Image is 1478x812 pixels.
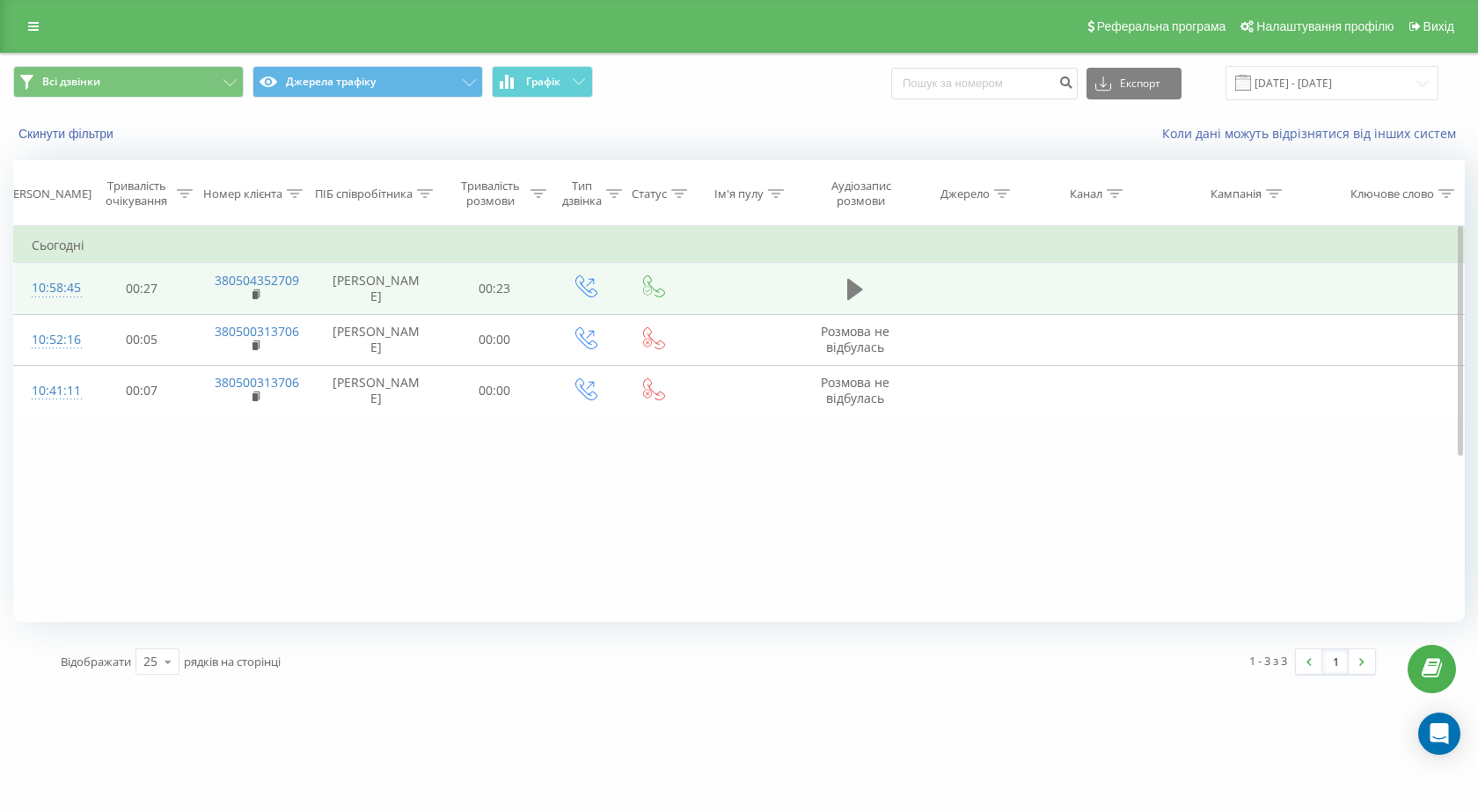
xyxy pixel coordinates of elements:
[1097,19,1226,33] span: Реферальна програма
[1256,19,1394,33] span: Налаштування профілю
[143,653,157,670] div: 25
[32,323,68,357] div: 10:52:16
[1211,187,1262,201] div: Кампанія
[313,365,438,416] td: [PERSON_NAME]
[14,228,1465,263] td: Сьогодні
[1350,187,1434,201] div: Ключове слово
[184,654,281,669] span: рядків на сторінці
[32,271,68,305] div: 10:58:45
[817,179,904,208] div: Аудіозапис розмови
[13,66,244,98] button: Всі дзвінки
[1423,19,1454,33] span: Вихід
[313,263,438,314] td: [PERSON_NAME]
[32,374,68,408] div: 10:41:11
[85,314,197,365] td: 00:05
[526,76,560,88] span: Графік
[632,187,667,201] div: Статус
[439,365,551,416] td: 00:00
[1322,649,1349,674] a: 1
[3,187,91,201] div: [PERSON_NAME]
[1087,68,1182,99] button: Експорт
[61,654,131,669] span: Відображати
[492,66,593,98] button: Графік
[42,75,100,89] span: Всі дзвінки
[313,314,438,365] td: [PERSON_NAME]
[821,323,889,355] span: Розмова не відбулась
[13,126,122,142] button: Скинути фільтри
[439,263,551,314] td: 00:23
[215,374,299,391] a: 380500313706
[315,187,413,201] div: ПІБ співробітника
[215,272,299,289] a: 380504352709
[1418,713,1460,755] div: Open Intercom Messenger
[101,179,172,208] div: Тривалість очікування
[562,179,602,208] div: Тип дзвінка
[821,374,889,406] span: Розмова не відбулась
[203,187,282,201] div: Номер клієнта
[1249,652,1287,669] div: 1 - 3 з 3
[1162,125,1465,142] a: Коли дані можуть відрізнятися вiд інших систем
[85,263,197,314] td: 00:27
[252,66,483,98] button: Джерела трафіку
[215,323,299,340] a: 380500313706
[439,314,551,365] td: 00:00
[1070,187,1102,201] div: Канал
[940,187,990,201] div: Джерело
[891,68,1078,99] input: Пошук за номером
[714,187,764,201] div: Ім'я пулу
[85,365,197,416] td: 00:07
[455,179,526,208] div: Тривалість розмови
